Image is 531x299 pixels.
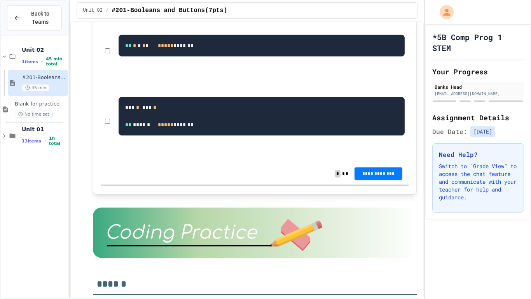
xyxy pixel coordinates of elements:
span: Back to Teams [25,10,55,26]
div: My Account [431,3,456,21]
div: Banks Head [435,83,522,90]
span: Unit 02 [83,7,103,14]
span: Due Date: [432,127,467,136]
span: No time set [15,111,53,118]
span: #201-Booleans and Buttons(7pts) [22,74,66,81]
p: Switch to "Grade View" to access the chat feature and communicate with your teacher for help and ... [439,162,517,201]
span: Unit 02 [22,46,66,53]
h1: *5B Comp Prog 1 STEM [432,32,524,53]
span: • [44,138,46,144]
span: 13 items [22,139,41,144]
span: 1h total [49,136,66,146]
div: [EMAIL_ADDRESS][DOMAIN_NAME] [435,91,522,97]
span: • [41,58,43,65]
span: 45 min total [46,56,66,67]
span: #201-Booleans and Buttons(7pts) [112,6,227,15]
span: Unit 01 [22,126,66,133]
button: Back to Teams [7,5,62,30]
span: 45 min [22,84,50,91]
span: 1 items [22,59,38,64]
span: / [106,7,108,14]
h2: Your Progress [432,66,524,77]
span: Blank for practice [15,101,66,107]
h3: Need Help? [439,150,517,159]
h2: Assignment Details [432,112,524,123]
span: [DATE] [470,126,495,137]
